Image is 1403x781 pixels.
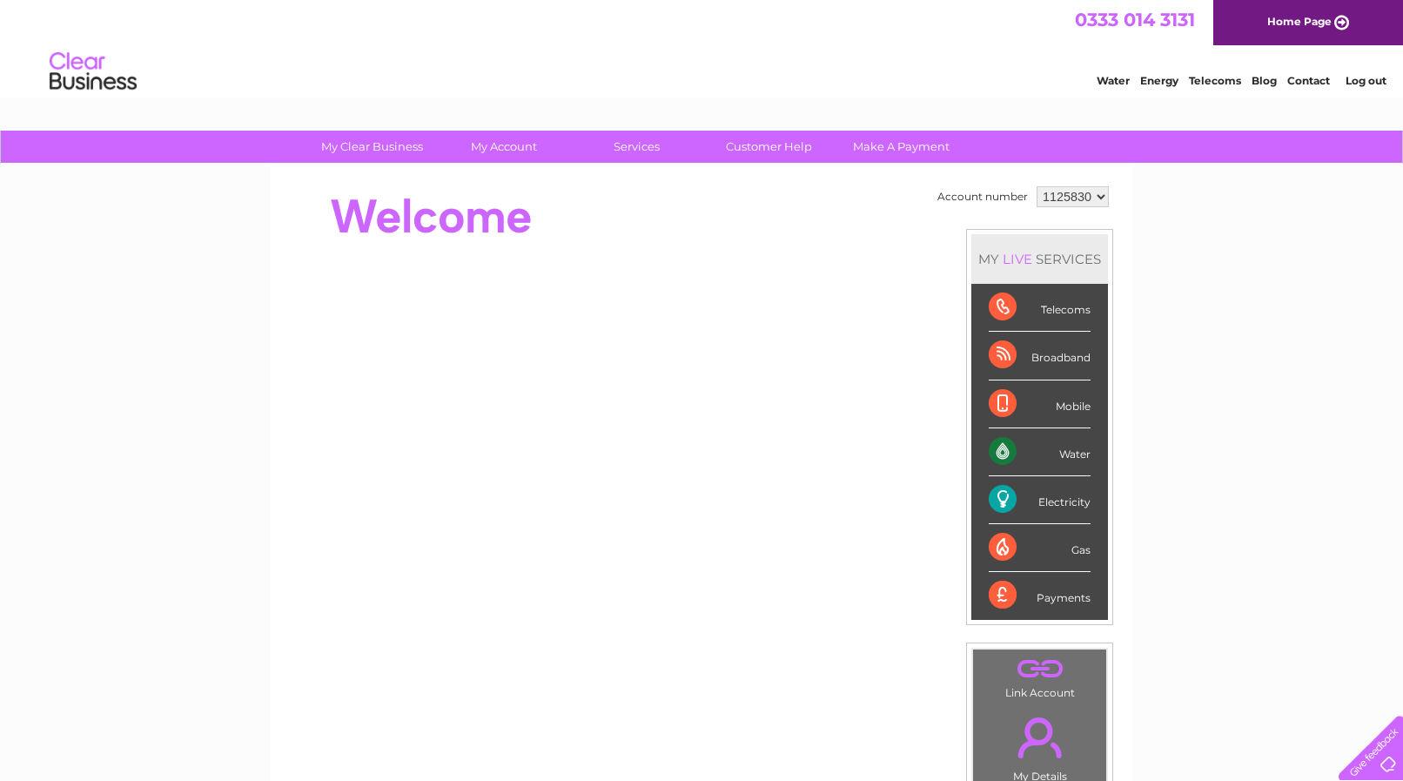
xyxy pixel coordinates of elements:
[933,182,1032,212] td: Account number
[989,284,1091,332] div: Telecoms
[1346,74,1386,87] a: Log out
[49,45,138,98] img: logo.png
[989,524,1091,572] div: Gas
[1097,74,1130,87] a: Water
[971,234,1108,284] div: MY SERVICES
[989,428,1091,476] div: Water
[989,572,1091,619] div: Payments
[1140,74,1178,87] a: Energy
[697,131,841,163] a: Customer Help
[989,380,1091,428] div: Mobile
[433,131,576,163] a: My Account
[977,707,1102,768] a: .
[1287,74,1330,87] a: Contact
[972,649,1107,704] td: Link Account
[1075,9,1195,30] a: 0333 014 3131
[300,131,444,163] a: My Clear Business
[977,654,1102,684] a: .
[999,251,1036,267] div: LIVE
[1252,74,1277,87] a: Blog
[1189,74,1241,87] a: Telecoms
[292,10,1114,84] div: Clear Business is a trading name of Verastar Limited (registered in [GEOGRAPHIC_DATA] No. 3667643...
[829,131,973,163] a: Make A Payment
[565,131,708,163] a: Services
[989,332,1091,380] div: Broadband
[989,476,1091,524] div: Electricity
